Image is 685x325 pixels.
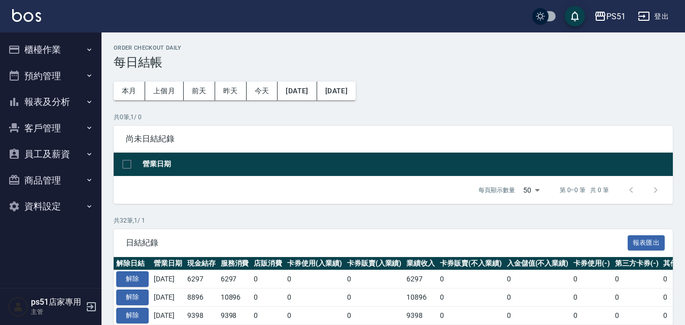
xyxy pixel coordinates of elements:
[560,186,609,195] p: 第 0–0 筆 共 0 筆
[215,82,247,100] button: 昨天
[404,270,437,288] td: 6297
[285,306,345,324] td: 0
[612,288,661,307] td: 0
[12,9,41,22] img: Logo
[126,238,628,248] span: 日結紀錄
[8,297,28,317] img: Person
[606,10,626,23] div: PS51
[151,257,185,270] th: 營業日期
[345,257,404,270] th: 卡券販賣(入業績)
[571,270,612,288] td: 0
[504,270,571,288] td: 0
[114,216,673,225] p: 共 32 筆, 1 / 1
[345,306,404,324] td: 0
[4,193,97,220] button: 資料設定
[116,308,149,323] button: 解除
[116,290,149,305] button: 解除
[185,257,218,270] th: 現金結存
[116,271,149,287] button: 解除
[628,235,665,251] button: 報表匯出
[218,306,252,324] td: 9398
[218,257,252,270] th: 服務消費
[4,63,97,89] button: 預約管理
[4,167,97,194] button: 商品管理
[4,141,97,167] button: 員工及薪資
[285,257,345,270] th: 卡券使用(入業績)
[4,115,97,141] button: 客戶管理
[571,306,612,324] td: 0
[218,270,252,288] td: 6297
[478,186,515,195] p: 每頁顯示數量
[151,270,185,288] td: [DATE]
[634,7,673,26] button: 登出
[437,306,504,324] td: 0
[4,89,97,115] button: 報表及分析
[151,288,185,307] td: [DATE]
[404,257,437,270] th: 業績收入
[317,82,356,100] button: [DATE]
[345,270,404,288] td: 0
[504,257,571,270] th: 入金儲值(不入業績)
[185,306,218,324] td: 9398
[437,270,504,288] td: 0
[285,288,345,307] td: 0
[571,288,612,307] td: 0
[404,288,437,307] td: 10896
[628,237,665,247] a: 報表匯出
[114,55,673,69] h3: 每日結帳
[31,307,83,316] p: 主管
[565,6,585,26] button: save
[140,153,673,176] th: 營業日期
[185,288,218,307] td: 8896
[285,270,345,288] td: 0
[4,37,97,63] button: 櫃檯作業
[571,257,612,270] th: 卡券使用(-)
[251,306,285,324] td: 0
[612,270,661,288] td: 0
[590,6,630,27] button: PS51
[218,288,252,307] td: 10896
[151,306,185,324] td: [DATE]
[114,257,151,270] th: 解除日結
[114,113,673,122] p: 共 0 筆, 1 / 0
[278,82,317,100] button: [DATE]
[247,82,278,100] button: 今天
[612,257,661,270] th: 第三方卡券(-)
[31,297,83,307] h5: ps51店家專用
[114,45,673,51] h2: Order checkout daily
[251,270,285,288] td: 0
[185,270,218,288] td: 6297
[504,288,571,307] td: 0
[345,288,404,307] td: 0
[437,288,504,307] td: 0
[251,288,285,307] td: 0
[114,82,145,100] button: 本月
[184,82,215,100] button: 前天
[126,134,661,144] span: 尚未日結紀錄
[437,257,504,270] th: 卡券販賣(不入業績)
[612,306,661,324] td: 0
[145,82,184,100] button: 上個月
[504,306,571,324] td: 0
[404,306,437,324] td: 9398
[519,176,543,204] div: 50
[251,257,285,270] th: 店販消費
